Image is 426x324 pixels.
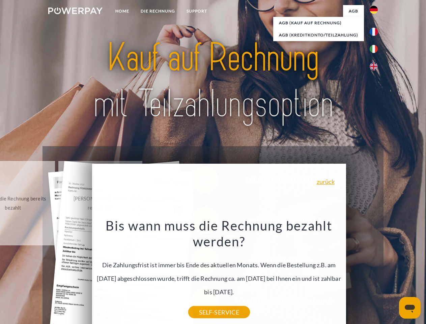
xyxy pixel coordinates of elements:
[110,5,135,17] a: Home
[370,62,378,71] img: en
[343,5,364,17] a: agb
[181,5,213,17] a: SUPPORT
[96,217,342,312] div: Die Zahlungsfrist ist immer bis Ende des aktuellen Monats. Wenn die Bestellung z.B. am [DATE] abg...
[64,32,362,129] img: title-powerpay_de.svg
[370,45,378,53] img: it
[188,306,250,318] a: SELF-SERVICE
[370,28,378,36] img: fr
[317,179,335,185] a: zurück
[399,297,421,319] iframe: Schaltfläche zum Öffnen des Messaging-Fensters
[48,7,103,14] img: logo-powerpay-white.svg
[135,5,181,17] a: DIE RECHNUNG
[273,29,364,41] a: AGB (Kreditkonto/Teilzahlung)
[273,17,364,29] a: AGB (Kauf auf Rechnung)
[370,6,378,14] img: de
[96,217,342,250] h3: Bis wann muss die Rechnung bezahlt werden?
[62,194,138,212] div: [PERSON_NAME] wurde retourniert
